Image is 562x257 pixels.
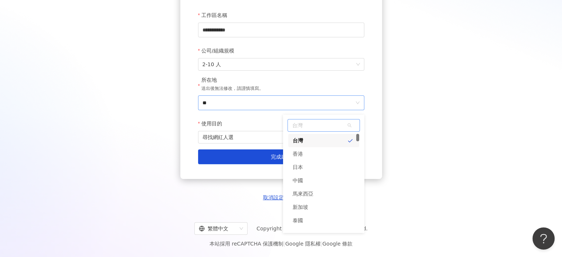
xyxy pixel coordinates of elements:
span: Copyright © 2025 All Rights Reserved. [256,224,368,233]
span: 本站採用 reCAPTCHA 保護機制 [210,239,352,248]
span: | [283,241,285,247]
div: 日本 [293,160,303,174]
span: 台灣 [288,119,360,131]
iframe: Help Scout Beacon - Open [532,227,555,250]
label: 使用目的 [198,116,228,131]
div: 馬來西亞 [293,187,313,200]
div: 新加坡 [288,200,359,214]
div: 香港 [288,147,359,160]
div: 中國 [293,174,303,187]
button: 完成建立 [198,149,364,164]
a: Google 隱私權 [285,241,321,247]
div: 所在地 [201,77,263,84]
div: 中國 [288,174,359,187]
span: 尋找網紅人選 [202,131,360,143]
button: 取消設定工作區 [261,194,302,202]
span: | [321,241,323,247]
span: down [355,101,360,105]
label: 公司/組織規模 [198,43,240,58]
div: 新加坡 [293,200,308,214]
div: 台灣 [288,134,359,147]
div: 繁體中文 [199,223,236,234]
div: 馬來西亞 [288,187,359,200]
div: 泰國 [288,214,359,227]
label: 工作區名稱 [198,8,233,23]
input: 工作區名稱 [198,23,364,37]
div: 泰國 [293,214,303,227]
div: 台灣 [293,134,303,147]
div: 日本 [288,160,359,174]
p: 送出後無法修改，請謹慎填寫。 [201,85,263,92]
div: 香港 [293,147,303,160]
a: Google 條款 [322,241,352,247]
span: 完成建立 [271,154,292,160]
span: 2-10 人 [202,58,360,70]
